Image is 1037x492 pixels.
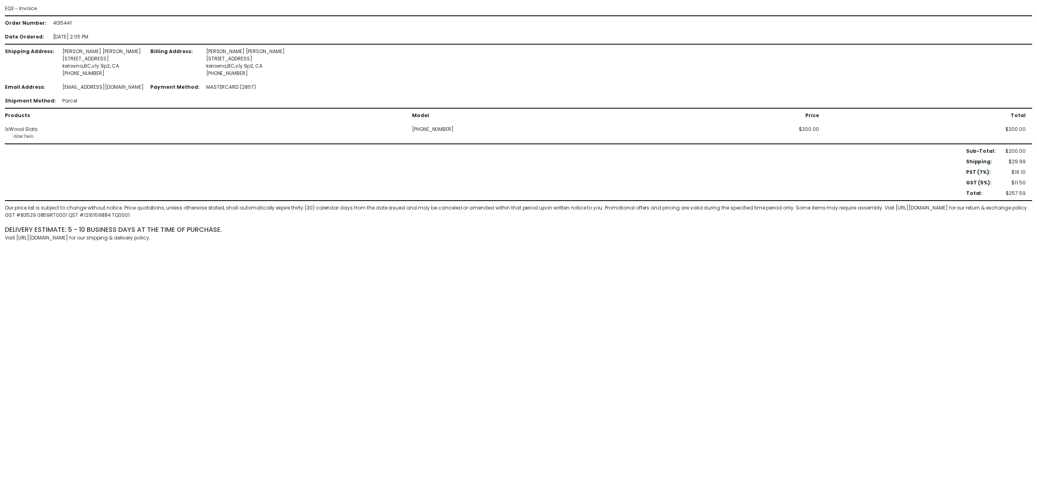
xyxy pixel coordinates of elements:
[5,126,405,133] div: 1 x Wood Slats
[206,48,285,77] div: [PERSON_NAME] [PERSON_NAME] [STREET_ADDRESS] kelowna , BC , v1y 9p2 , CA
[799,126,819,140] div: $200.00
[206,83,285,91] div: MASTERCARD (2857)
[1005,169,1026,176] div: $16.10
[5,48,56,77] div: Shipping Address :
[62,83,144,91] div: [EMAIL_ADDRESS][DOMAIN_NAME]
[5,5,1032,242] div: EQ3 - Invoice
[62,97,144,105] div: Parcel
[1011,112,1026,119] div: Total
[966,169,996,176] div: PST (7%) :
[1005,179,1026,186] div: $11.50
[412,112,612,119] div: Model
[150,48,199,77] div: Billing Address :
[5,225,222,234] span: delivery estimate: 5 - 10 business days at the time of purchase.
[62,70,144,77] div: [PHONE_NUMBER]
[5,204,1032,219] div: Our price list is subject to change without notice. Price quotations, unless otherwise stated, sh...
[966,148,996,155] div: Sub-Total :
[53,33,88,41] div: [DATE] 2:05 PM
[11,133,405,140] div: - Size : Twin
[206,70,285,77] div: [PHONE_NUMBER]
[805,112,819,119] div: Price
[966,190,996,197] div: Total :
[412,126,612,133] div: [PHONE_NUMBER]
[966,179,996,186] div: GST (5%) :
[150,83,199,91] div: Payment Method :
[5,33,47,41] div: Date Ordered :
[62,48,144,77] div: [PERSON_NAME] [PERSON_NAME] [STREET_ADDRESS] kelowna , BC , v1y 9p2 , CA
[1005,148,1026,155] div: $200.00
[5,112,405,119] div: Products
[5,234,1032,242] div: Visit [URL][DOMAIN_NAME] for our shipping & delivery policy.
[1005,126,1026,140] div: $200.00
[5,83,56,91] div: Email Address :
[5,97,56,105] div: Shipment Method :
[1005,158,1026,165] div: $29.99
[1005,190,1026,197] div: $257.59
[5,19,47,27] div: Order Number :
[966,158,996,165] div: Shipping :
[53,19,88,27] div: 4135441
